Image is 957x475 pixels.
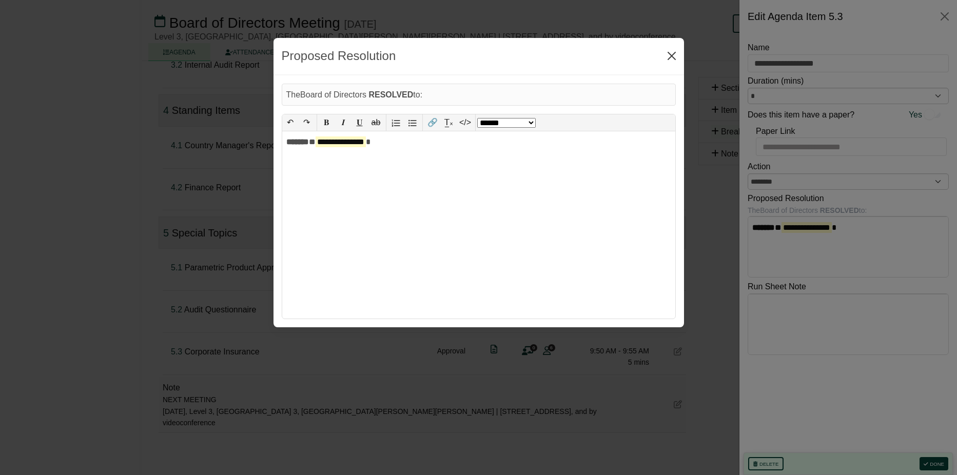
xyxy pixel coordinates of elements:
div: Proposed Resolution [282,46,396,66]
button: 𝐔 [351,114,368,131]
button: </> [457,114,474,131]
button: 𝐁 [319,114,335,131]
b: RESOLVED [368,90,413,99]
button: Close [663,48,680,64]
button: Bullet list [404,114,421,131]
div: The Board of Directors to: [282,84,676,106]
span: 𝐔 [357,118,363,127]
button: 𝑰 [335,114,351,131]
button: Numbered list [388,114,404,131]
button: T̲ₓ [441,114,457,131]
button: ↶ [282,114,299,131]
button: ↷ [299,114,315,131]
button: ab [368,114,384,131]
button: 🔗 [424,114,441,131]
s: ab [372,118,381,127]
